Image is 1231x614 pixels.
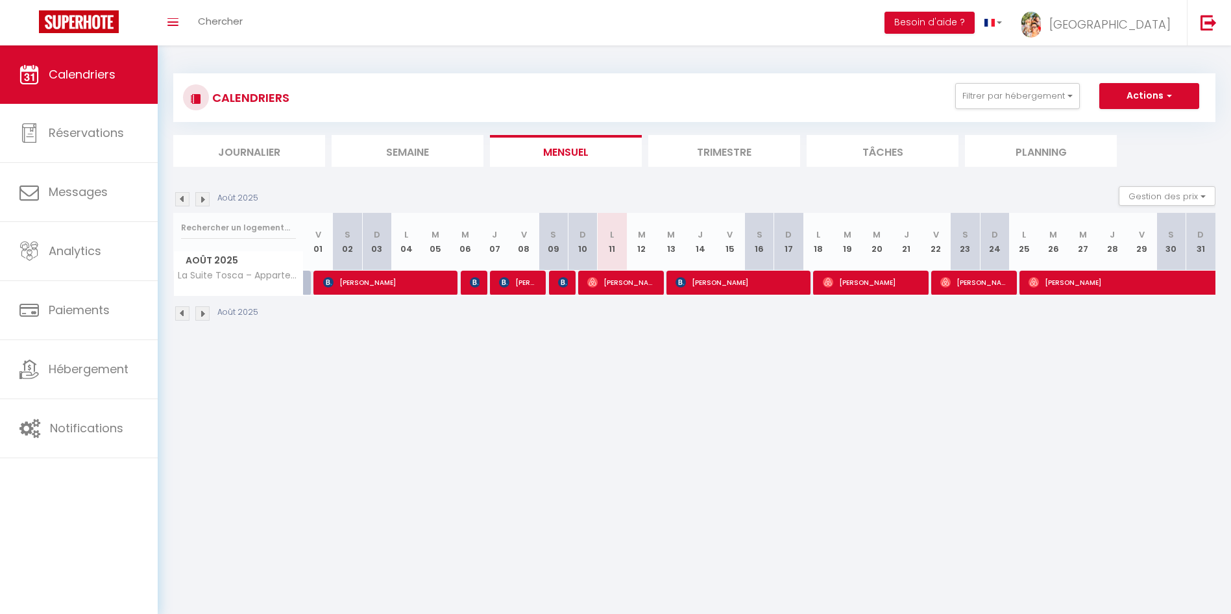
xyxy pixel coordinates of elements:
abbr: V [1139,228,1145,241]
span: Messages [49,184,108,200]
abbr: V [727,228,733,241]
img: Super Booking [39,10,119,33]
span: Hébergement [49,361,128,377]
th: 15 [715,213,744,271]
th: 14 [686,213,715,271]
th: 02 [333,213,362,271]
h3: CALENDRIERS [209,83,289,112]
th: 07 [480,213,509,271]
span: [PERSON_NAME] [558,270,568,295]
th: 29 [1127,213,1156,271]
abbr: J [492,228,497,241]
li: Journalier [173,135,325,167]
abbr: M [667,228,675,241]
abbr: V [933,228,939,241]
span: Analytics [49,243,101,259]
abbr: S [757,228,762,241]
span: Réservations [49,125,124,141]
span: [PERSON_NAME] [823,270,920,295]
abbr: J [698,228,703,241]
abbr: J [904,228,909,241]
li: Tâches [807,135,958,167]
span: Notifications [50,420,123,436]
th: 12 [627,213,656,271]
th: 13 [656,213,685,271]
th: 31 [1186,213,1215,271]
th: 16 [744,213,774,271]
th: 28 [1097,213,1127,271]
span: [PERSON_NAME] [499,270,538,295]
span: [PERSON_NAME] [940,270,1008,295]
abbr: D [1197,228,1204,241]
th: 11 [598,213,627,271]
th: 06 [450,213,480,271]
button: Besoin d'aide ? [884,12,975,34]
abbr: D [992,228,998,241]
th: 19 [833,213,862,271]
abbr: V [315,228,321,241]
abbr: M [638,228,646,241]
abbr: D [785,228,792,241]
th: 20 [862,213,892,271]
th: 03 [362,213,391,271]
abbr: S [550,228,556,241]
th: 04 [391,213,420,271]
abbr: J [1110,228,1115,241]
th: 23 [951,213,980,271]
th: 05 [421,213,450,271]
th: 26 [1039,213,1068,271]
span: Août 2025 [174,251,303,270]
li: Semaine [332,135,483,167]
abbr: D [579,228,586,241]
img: ... [1021,12,1041,38]
span: La Suite Tosca – Appartement chic à 2 min du [GEOGRAPHIC_DATA] et des plages, [GEOGRAPHIC_DATA] [176,271,306,280]
th: 30 [1156,213,1186,271]
abbr: L [404,228,408,241]
abbr: S [962,228,968,241]
li: Planning [965,135,1117,167]
span: [PERSON_NAME] [676,270,802,295]
abbr: M [1049,228,1057,241]
img: logout [1201,14,1217,31]
abbr: M [432,228,439,241]
button: Actions [1099,83,1199,109]
th: 24 [980,213,1009,271]
th: 08 [509,213,539,271]
abbr: M [1079,228,1087,241]
span: Paiements [49,302,110,318]
th: 09 [539,213,568,271]
li: Mensuel [490,135,642,167]
th: 18 [803,213,833,271]
abbr: M [873,228,881,241]
th: 10 [568,213,597,271]
abbr: M [844,228,851,241]
th: 17 [774,213,803,271]
abbr: V [521,228,527,241]
p: Août 2025 [217,306,258,319]
li: Trimestre [648,135,800,167]
input: Rechercher un logement... [181,216,296,239]
th: 21 [892,213,921,271]
th: 25 [1009,213,1038,271]
abbr: S [1168,228,1174,241]
span: Chercher [198,14,243,28]
span: Calendriers [49,66,116,82]
span: [PERSON_NAME] CALDUCH [470,270,480,295]
iframe: LiveChat chat widget [1176,559,1231,614]
th: 27 [1068,213,1097,271]
th: 01 [304,213,333,271]
abbr: M [461,228,469,241]
abbr: L [816,228,820,241]
button: Gestion des prix [1119,186,1215,206]
abbr: L [1022,228,1026,241]
th: 22 [921,213,950,271]
p: Août 2025 [217,192,258,204]
span: [GEOGRAPHIC_DATA] [1049,16,1171,32]
span: [PERSON_NAME] [323,270,450,295]
span: [PERSON_NAME] [587,270,655,295]
abbr: D [374,228,380,241]
abbr: L [610,228,614,241]
button: Filtrer par hébergement [955,83,1080,109]
abbr: S [345,228,350,241]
